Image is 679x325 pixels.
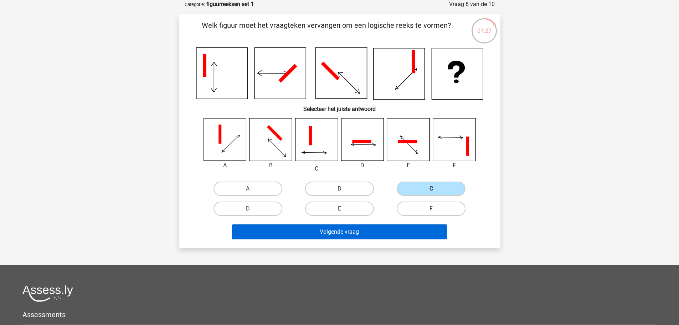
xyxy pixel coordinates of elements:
[22,285,73,302] img: Assessly logo
[22,310,657,319] h5: Assessments
[336,161,390,170] div: D
[206,1,254,7] strong: figuurreeksen set 1
[214,202,282,216] label: D
[214,182,282,196] label: A
[305,182,374,196] label: B
[381,161,435,170] div: E
[397,202,465,216] label: F
[305,202,374,216] label: E
[198,161,252,170] div: A
[471,17,498,35] div: 01:27
[190,100,489,112] h6: Selecteer het juiste antwoord
[397,182,465,196] label: C
[190,20,462,41] p: Welk figuur moet het vraagteken vervangen om een logische reeks te vormen?
[427,161,481,170] div: F
[244,161,298,170] div: B
[290,164,344,173] div: C
[232,224,447,239] button: Volgende vraag
[185,2,205,7] small: Categorie:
